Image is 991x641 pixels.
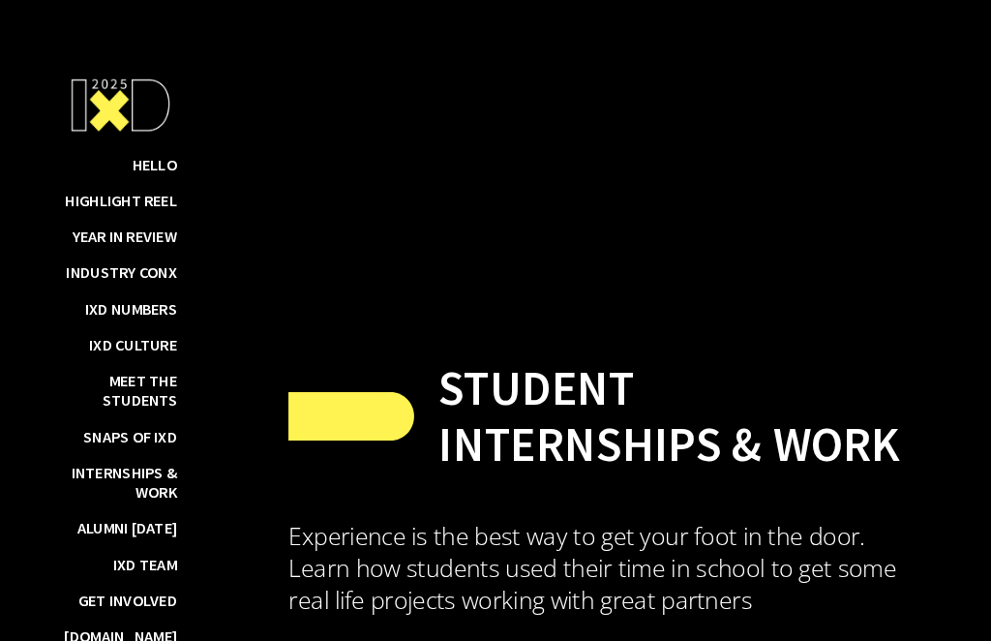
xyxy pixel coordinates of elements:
a: Snaps of IxD [80,413,171,433]
a: Alumni [DATE] [75,503,171,522]
p: Experience is the best way to get your foot in the door. Learn how students used their time in sc... [280,504,898,597]
a: Internships & Work [62,448,171,487]
a: Highlight Reel [63,185,171,204]
a: IxD Culture [86,324,171,344]
h2: Student Internships & Work [425,350,898,458]
a: Get Involved [75,572,171,592]
a: Meet the Students [62,359,171,398]
a: Industry ConX [64,255,171,274]
a: Hello [128,150,171,169]
a: IxD Numbers [82,290,171,309]
a: [DOMAIN_NAME] [62,607,171,626]
a: Year in Review [70,220,171,239]
a: IxD Team [109,537,171,557]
